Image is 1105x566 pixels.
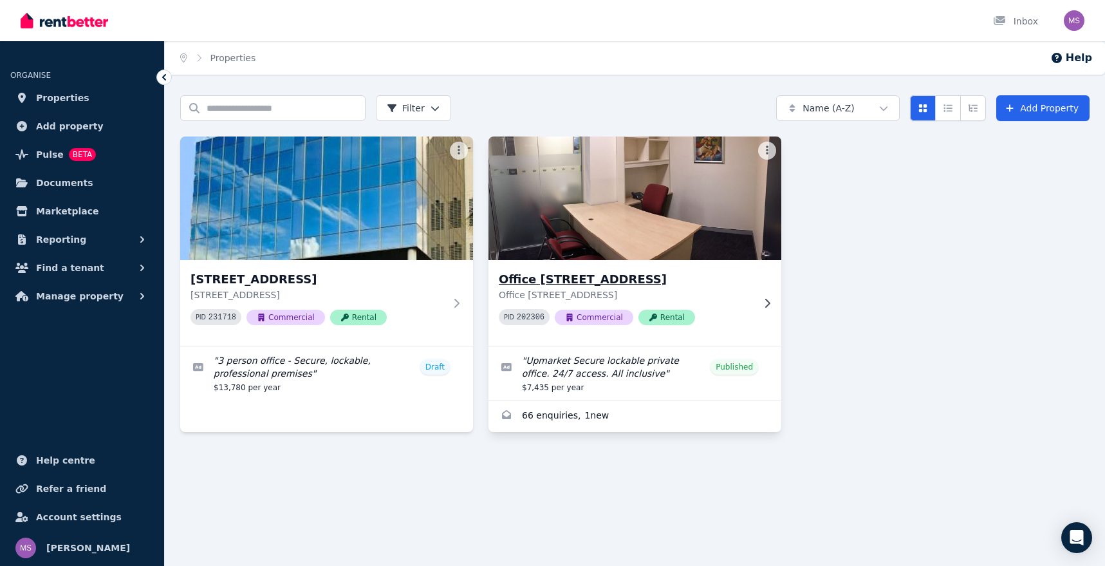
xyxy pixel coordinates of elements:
[15,538,36,558] img: Mark Stariha
[36,481,106,496] span: Refer a friend
[10,476,154,502] a: Refer a friend
[10,198,154,224] a: Marketplace
[180,137,473,346] a: 4 Railway Parade, Burwood[STREET_ADDRESS][STREET_ADDRESS]PID 231718CommercialRental
[10,170,154,196] a: Documents
[165,41,271,75] nav: Breadcrumb
[517,313,544,322] code: 202306
[387,102,425,115] span: Filter
[638,310,695,325] span: Rental
[196,314,206,321] small: PID
[180,346,473,401] a: Edit listing: 3 person office - Secure, lockable, professional premises
[36,288,124,304] span: Manage property
[209,313,236,322] code: 231718
[36,90,89,106] span: Properties
[10,283,154,309] button: Manage property
[46,540,130,556] span: [PERSON_NAME]
[1050,50,1092,66] button: Help
[935,95,961,121] button: Compact list view
[180,137,473,260] img: 4 Railway Parade, Burwood
[488,401,781,432] a: Enquiries for Office L1/4 Railway Parade, Burwood
[190,270,445,288] h3: [STREET_ADDRESS]
[960,95,986,121] button: Expanded list view
[36,147,64,162] span: Pulse
[36,118,104,134] span: Add property
[36,232,86,247] span: Reporting
[450,142,468,160] button: More options
[10,142,154,167] a: PulseBETA
[36,203,98,219] span: Marketplace
[69,148,96,161] span: BETA
[481,133,789,263] img: Office L1/4 Railway Parade, Burwood
[499,288,753,301] p: Office [STREET_ADDRESS]
[910,95,936,121] button: Card view
[10,448,154,473] a: Help centre
[330,310,387,325] span: Rental
[758,142,776,160] button: More options
[996,95,1090,121] a: Add Property
[36,175,93,191] span: Documents
[803,102,855,115] span: Name (A-Z)
[210,53,256,63] a: Properties
[488,346,781,401] a: Edit listing: Upmarket Secure lockable private office. 24/7 access. All inclusive
[10,255,154,281] button: Find a tenant
[10,85,154,111] a: Properties
[376,95,451,121] button: Filter
[1064,10,1084,31] img: Mark Stariha
[504,314,514,321] small: PID
[10,113,154,139] a: Add property
[910,95,986,121] div: View options
[488,137,781,346] a: Office L1/4 Railway Parade, BurwoodOffice [STREET_ADDRESS]Office [STREET_ADDRESS]PID 202306Commer...
[10,227,154,252] button: Reporting
[1061,522,1092,553] div: Open Intercom Messenger
[21,11,108,30] img: RentBetter
[36,509,122,525] span: Account settings
[246,310,325,325] span: Commercial
[10,71,51,80] span: ORGANISE
[555,310,633,325] span: Commercial
[776,95,900,121] button: Name (A-Z)
[10,504,154,530] a: Account settings
[190,288,445,301] p: [STREET_ADDRESS]
[993,15,1038,28] div: Inbox
[36,260,104,276] span: Find a tenant
[36,453,95,468] span: Help centre
[499,270,753,288] h3: Office [STREET_ADDRESS]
